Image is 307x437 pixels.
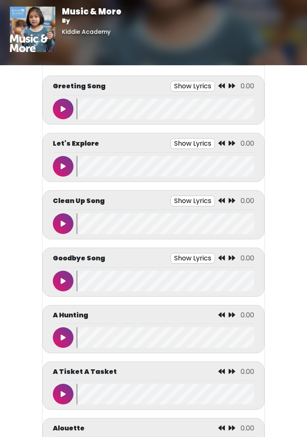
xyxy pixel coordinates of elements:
p: Let's Explore [53,139,99,149]
button: Show Lyrics [170,253,215,264]
button: Show Lyrics [170,81,215,92]
span: 0.00 [241,253,254,263]
button: Show Lyrics [170,196,215,206]
p: A Hunting [53,310,88,320]
h1: Music & More [62,7,121,17]
span: 0.00 [241,423,254,433]
p: Alouette [53,423,85,433]
p: Greeting Song [53,81,106,91]
p: Clean Up Song [53,196,105,206]
span: 0.00 [241,310,254,320]
span: 0.00 [241,196,254,206]
p: Goodbye Song [53,253,105,263]
span: 0.00 [241,367,254,376]
p: A Tisket A Tasket [53,367,117,377]
button: Show Lyrics [170,138,215,149]
span: 0.00 [241,81,254,91]
span: 0.00 [241,139,254,148]
h6: Kiddie Academy [62,28,121,35]
p: By [62,17,121,25]
img: 01vrkzCYTteBT1eqlInO [10,7,55,52]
